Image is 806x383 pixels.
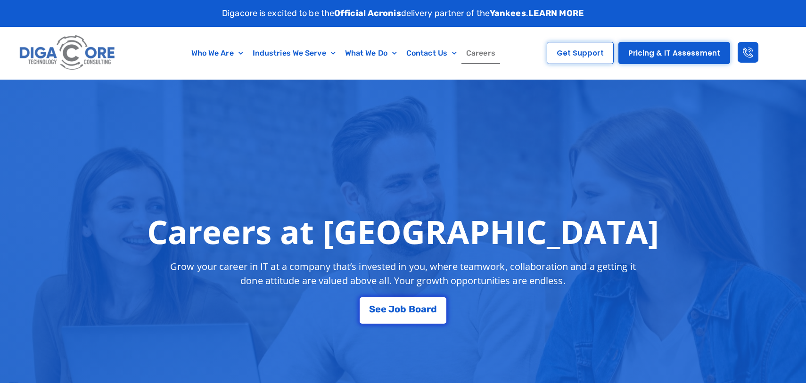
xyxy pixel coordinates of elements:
[402,42,461,64] a: Contact Us
[334,8,401,18] strong: Official Acronis
[427,304,431,314] span: r
[162,260,644,288] p: Grow your career in IT at a company that’s invested in you, where teamwork, collaboration and a g...
[628,49,720,57] span: Pricing & IT Assessment
[375,304,381,314] span: e
[557,49,604,57] span: Get Support
[360,297,446,324] a: See Job Board
[369,304,375,314] span: S
[421,304,427,314] span: a
[409,304,415,314] span: B
[400,304,406,314] span: b
[528,8,584,18] a: LEARN MORE
[381,304,387,314] span: e
[160,42,526,64] nav: Menu
[222,7,584,20] p: Digacore is excited to be the delivery partner of the .
[340,42,402,64] a: What We Do
[248,42,340,64] a: Industries We Serve
[547,42,614,64] a: Get Support
[147,212,659,250] h1: Careers at [GEOGRAPHIC_DATA]
[431,304,437,314] span: d
[388,304,395,314] span: J
[618,42,730,64] a: Pricing & IT Assessment
[415,304,421,314] span: o
[490,8,526,18] strong: Yankees
[187,42,248,64] a: Who We Are
[461,42,500,64] a: Careers
[17,32,119,74] img: Digacore logo 1
[395,304,400,314] span: o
